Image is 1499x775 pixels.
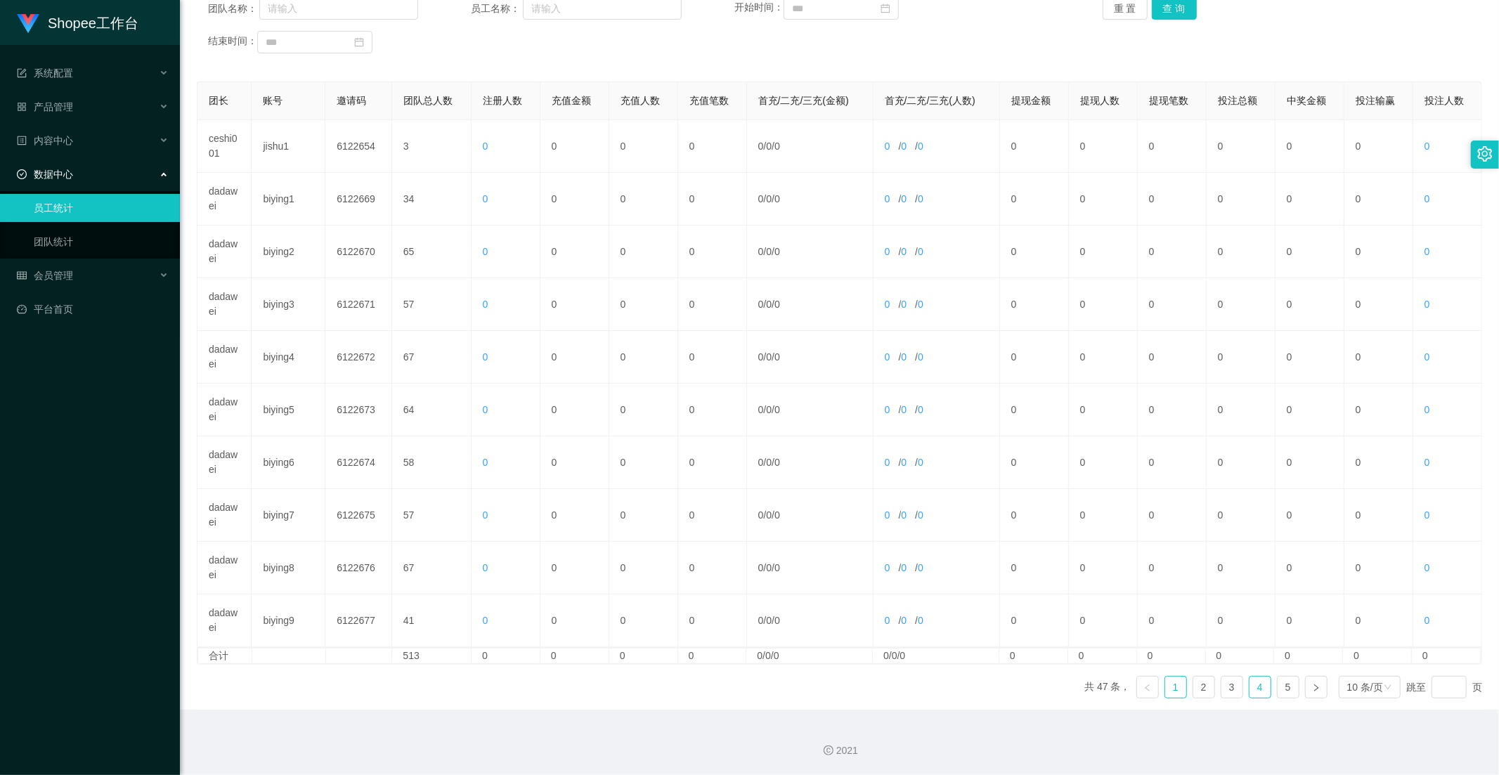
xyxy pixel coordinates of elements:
[747,120,874,173] td: / /
[766,562,772,573] span: 0
[766,351,772,363] span: 0
[209,95,228,106] span: 团长
[252,489,325,542] td: biying7
[17,68,27,78] i: 图标: form
[758,246,764,257] span: 0
[609,120,678,173] td: 0
[901,193,907,204] span: 0
[483,562,488,573] span: 0
[999,649,1068,663] td: 0
[747,226,874,278] td: / /
[774,193,780,204] span: 0
[325,226,392,278] td: 6122670
[1344,331,1413,384] td: 0
[1069,226,1138,278] td: 0
[197,384,252,436] td: dadawei
[540,542,609,594] td: 0
[1276,384,1344,436] td: 0
[1000,384,1069,436] td: 0
[325,173,392,226] td: 6122669
[747,278,874,331] td: / /
[1425,141,1430,152] span: 0
[252,436,325,489] td: biying6
[483,141,488,152] span: 0
[17,17,138,28] a: Shopee工作台
[48,1,138,46] h1: Shopee工作台
[1069,594,1138,647] td: 0
[766,404,772,415] span: 0
[17,295,169,323] a: 图标: dashboard平台首页
[901,562,907,573] span: 0
[325,384,392,436] td: 6122673
[197,489,252,542] td: dadawei
[1138,542,1207,594] td: 0
[1344,173,1413,226] td: 0
[1276,489,1344,542] td: 0
[540,649,609,663] td: 0
[918,404,923,415] span: 0
[609,226,678,278] td: 0
[1165,677,1186,698] a: 1
[1207,173,1276,226] td: 0
[392,649,472,663] td: 513
[197,226,252,278] td: dadawei
[1138,384,1207,436] td: 0
[885,615,890,626] span: 0
[252,173,325,226] td: biying1
[766,509,772,521] span: 0
[758,562,764,573] span: 0
[1249,676,1271,698] li: 4
[1138,173,1207,226] td: 0
[885,351,890,363] span: 0
[874,173,1000,226] td: / /
[252,120,325,173] td: jishu1
[874,594,1000,647] td: / /
[1425,299,1430,310] span: 0
[1069,278,1138,331] td: 0
[540,173,609,226] td: 0
[483,95,522,106] span: 注册人数
[1138,489,1207,542] td: 0
[1277,676,1299,698] li: 5
[325,120,392,173] td: 6122654
[1000,594,1069,647] td: 0
[1425,562,1430,573] span: 0
[552,95,591,106] span: 充值金额
[540,594,609,647] td: 0
[874,436,1000,489] td: / /
[1344,542,1413,594] td: 0
[678,331,747,384] td: 0
[774,615,780,626] span: 0
[609,331,678,384] td: 0
[1278,677,1299,698] a: 5
[758,509,764,521] span: 0
[881,4,890,13] i: 图标: calendar
[540,120,609,173] td: 0
[1138,331,1207,384] td: 0
[197,278,252,331] td: dadawei
[1193,676,1215,698] li: 2
[540,384,609,436] td: 0
[252,542,325,594] td: biying8
[252,278,325,331] td: biying3
[1207,542,1276,594] td: 0
[609,278,678,331] td: 0
[901,457,907,468] span: 0
[766,193,772,204] span: 0
[609,436,678,489] td: 0
[734,2,784,13] span: 开始时间：
[901,404,907,415] span: 0
[1344,489,1413,542] td: 0
[483,246,488,257] span: 0
[901,141,907,152] span: 0
[1425,457,1430,468] span: 0
[747,173,874,226] td: / /
[1425,193,1430,204] span: 0
[1344,278,1413,331] td: 0
[678,226,747,278] td: 0
[1000,278,1069,331] td: 0
[1000,226,1069,278] td: 0
[403,95,453,106] span: 团队总人数
[392,226,472,278] td: 65
[678,649,747,663] td: 0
